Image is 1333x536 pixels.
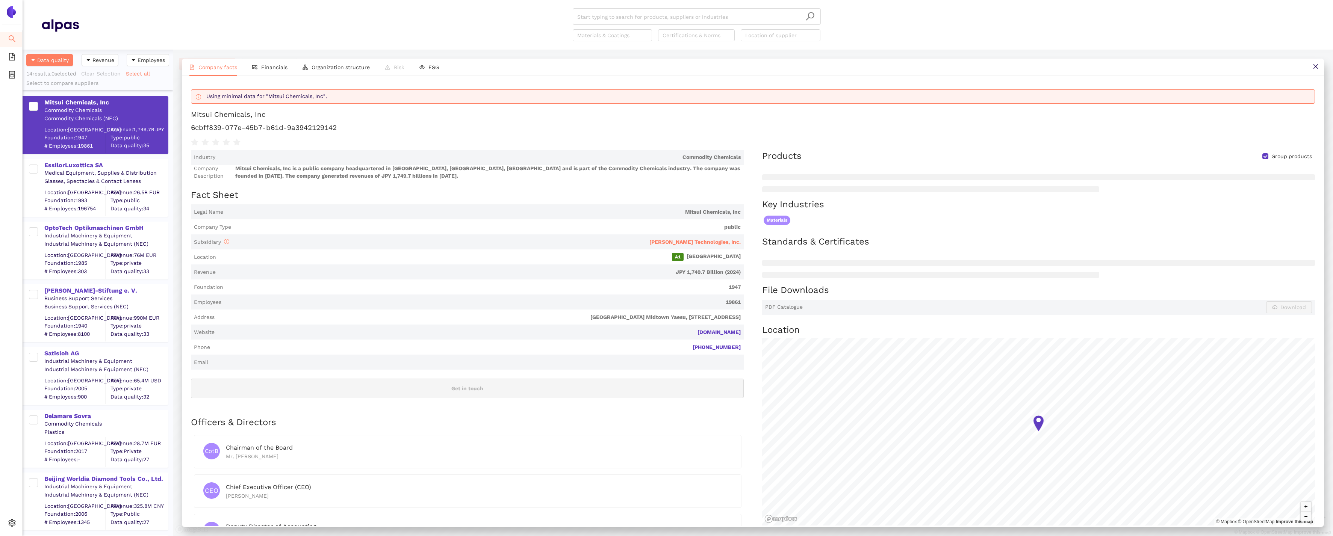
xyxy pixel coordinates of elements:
[765,303,803,311] span: PDF Catalogue
[762,150,802,163] div: Products
[198,64,237,70] span: Company facts
[385,65,390,70] span: warning
[110,518,168,526] span: Data quality: 27
[205,483,218,499] span: CEO
[110,134,168,141] span: Type: public
[110,377,168,384] div: Revenue: 65.4M USD
[194,359,208,366] span: Email
[110,393,168,400] span: Data quality: 32
[110,510,168,518] span: Type: Public
[44,303,168,311] div: Business Support Services (NEC)
[44,197,106,204] span: Foundation: 1993
[110,142,168,149] span: Data quality: 35
[194,254,216,261] span: Location
[44,260,106,267] span: Foundation: 1985
[44,169,168,177] div: Medical Equipment, Supplies & Distribution
[44,142,106,149] span: # Employees: 19861
[252,65,257,70] span: fund-view
[44,358,168,365] div: Industrial Machinery & Equipment
[44,448,106,455] span: Foundation: 2017
[762,324,1315,337] h2: Location
[30,57,36,63] span: caret-down
[201,139,209,146] span: star
[762,236,1315,248] h2: Standards & Certificates
[44,314,106,322] div: Location: [GEOGRAPHIC_DATA]
[194,154,215,161] span: Industry
[649,239,741,245] span: [PERSON_NAME] Technologies, Inc.
[191,189,744,202] h2: Fact Sheet
[110,502,168,510] div: Revenue: 325.8M CNY
[44,322,106,330] span: Foundation: 1940
[205,444,219,458] span: CotB
[226,452,732,461] div: Mr. [PERSON_NAME]
[110,189,168,196] div: Revenue: 26.5B EUR
[303,65,308,70] span: apartment
[226,208,741,216] span: Mitsui Chemicals, Inc
[44,107,168,114] div: Commodity Chemicals
[226,492,732,500] div: [PERSON_NAME]
[44,412,168,420] div: Delamare Sovra
[44,393,106,400] span: # Employees: 900
[44,115,168,122] div: Commodity Chemicals (NEC)
[1313,63,1319,69] span: close
[312,64,370,70] span: Organization structure
[1301,502,1311,512] button: Zoom in
[110,439,168,447] div: Revenue: 28.7M EUR
[194,344,210,351] span: Phone
[194,284,223,291] span: Foundation
[805,12,815,21] span: search
[194,165,232,180] span: Company Description
[44,251,106,259] div: Location: [GEOGRAPHIC_DATA]
[226,284,741,291] span: 1947
[194,223,231,231] span: Company Type
[235,165,741,180] span: Mitsui Chemicals, Inc is a public company headquartered in [GEOGRAPHIC_DATA], [GEOGRAPHIC_DATA], ...
[110,260,168,267] span: Type: private
[1268,153,1315,160] span: Group products
[8,516,16,531] span: setting
[44,189,106,196] div: Location: [GEOGRAPHIC_DATA]
[110,126,168,133] div: Revenue: 1,749.7B JPY
[110,267,168,275] span: Data quality: 33
[672,253,684,261] span: A1
[110,197,168,204] span: Type: public
[44,429,168,436] div: Plastics
[127,54,169,66] button: caret-downEmployees
[764,216,790,225] span: Materials
[226,444,293,451] span: Chairman of the Board
[206,93,1312,100] div: Using minimal data for "Mitsui Chemicals, Inc".
[5,6,17,18] img: Logo
[82,54,118,66] button: caret-downRevenue
[44,178,168,185] div: Glasses, Spectacles & Contact Lenses
[110,251,168,259] div: Revenue: 76M EUR
[44,98,168,107] div: Mitsui Chemicals, Inc
[44,295,168,302] div: Business Support Services
[191,123,1315,133] h1: 6cbff839-077e-45b7-b61d-9a3942129142
[189,65,195,70] span: file-text
[44,224,168,232] div: OptoTech Optikmaschinen GmbH
[44,330,106,338] span: # Employees: 8100
[428,64,439,70] span: ESG
[41,16,79,35] img: Homepage
[226,523,316,530] span: Deputy Director of Accounting
[764,515,797,523] a: Mapbox logo
[44,205,106,212] span: # Employees: 196754
[44,518,106,526] span: # Employees: 1345
[194,239,229,245] span: Subsidiary
[110,322,168,330] span: Type: private
[222,139,230,146] span: star
[110,330,168,338] span: Data quality: 33
[8,50,16,65] span: file-add
[194,329,215,336] span: Website
[126,69,150,78] span: Select all
[196,94,201,100] span: info-circle
[44,126,106,133] div: Location: [GEOGRAPHIC_DATA]
[44,232,168,240] div: Industrial Machinery & Equipment
[44,385,106,393] span: Foundation: 2005
[8,68,16,83] span: container
[261,64,287,70] span: Financials
[218,314,741,321] span: [GEOGRAPHIC_DATA] Midtown Yaesu, [STREET_ADDRESS]
[44,161,168,169] div: EssilorLuxottica SA
[218,154,741,161] span: Commodity Chemicals
[26,54,73,66] button: caret-downData quality
[44,240,168,248] div: Industrial Machinery & Equipment (NEC)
